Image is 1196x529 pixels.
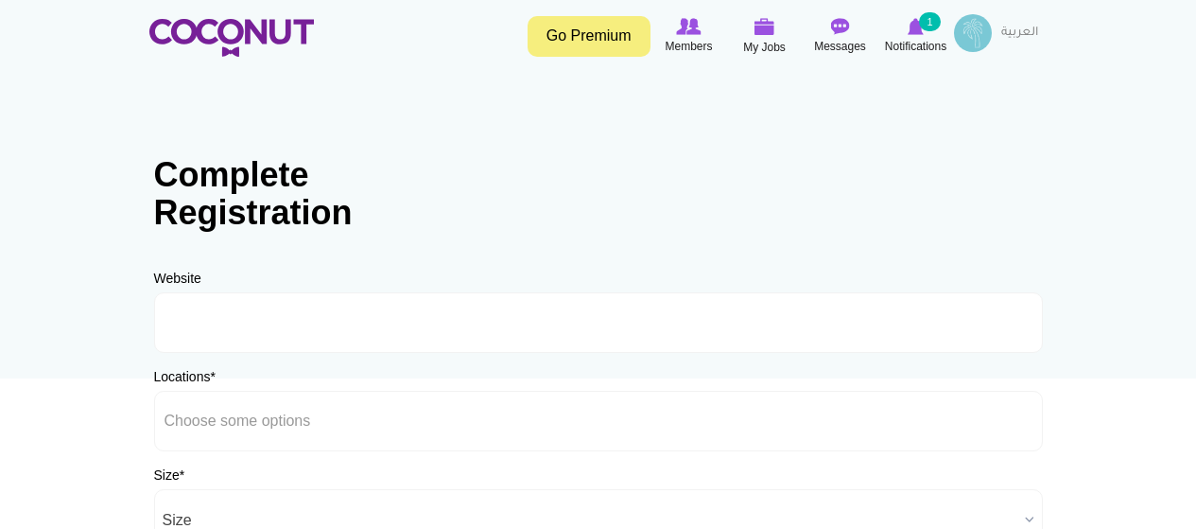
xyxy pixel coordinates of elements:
span: Messages [814,37,866,56]
a: Notifications Notifications 1 [878,14,954,58]
img: Messages [831,18,850,35]
label: Website [154,269,201,288]
a: Browse Members Members [651,14,727,58]
a: العربية [992,14,1048,52]
span: My Jobs [743,38,786,57]
h1: Complete Registration [154,156,390,231]
img: Browse Members [676,18,701,35]
img: Home [149,19,314,57]
img: Notifications [908,18,924,35]
label: Size [154,466,185,485]
a: Go Premium [528,16,650,57]
span: Notifications [885,37,946,56]
span: Members [665,37,712,56]
span: This field is required. [210,369,215,384]
img: My Jobs [754,18,775,35]
label: Locations [154,367,216,386]
a: My Jobs My Jobs [727,14,803,59]
span: This field is required. [180,467,184,483]
small: 1 [919,12,940,31]
a: Messages Messages [803,14,878,58]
